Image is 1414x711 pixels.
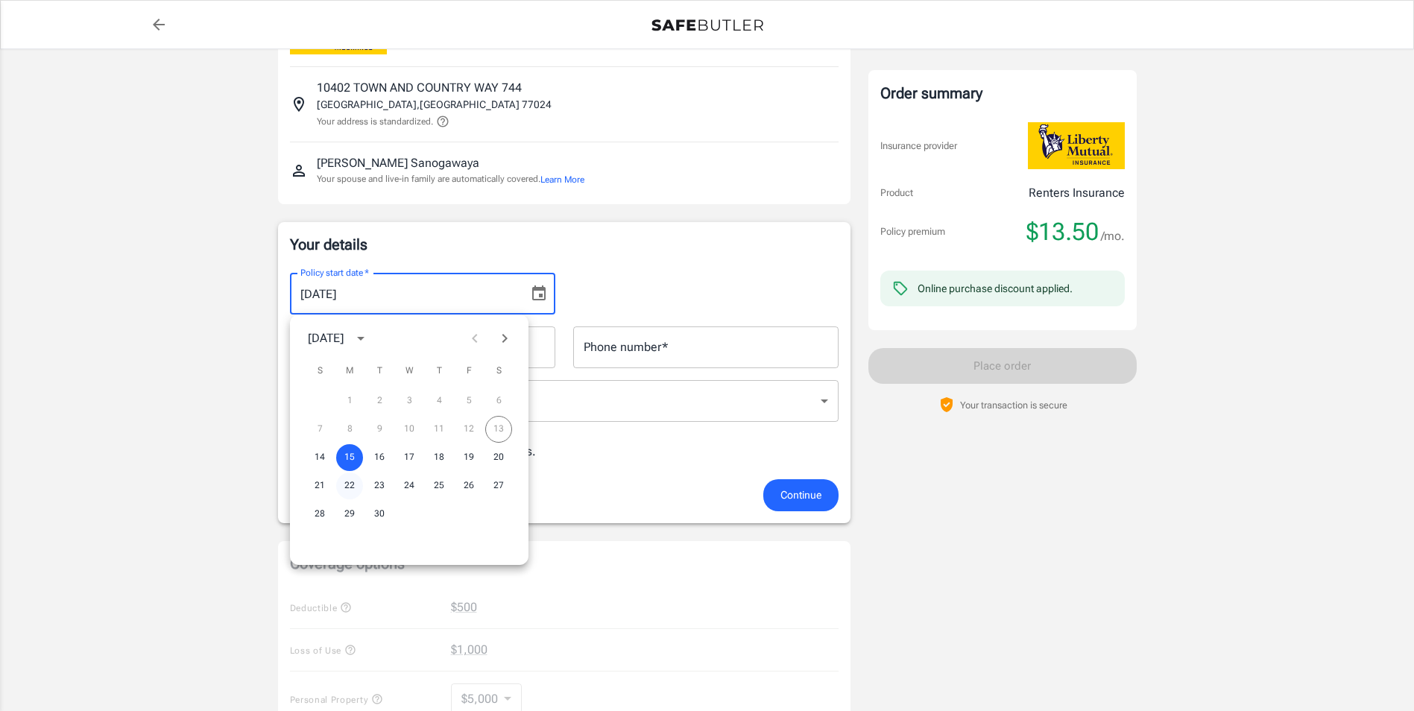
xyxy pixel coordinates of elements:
[485,356,512,386] span: Saturday
[880,186,913,200] p: Product
[396,473,423,499] button: 24
[880,139,957,154] p: Insurance provider
[651,19,763,31] img: Back to quotes
[300,266,369,279] label: Policy start date
[396,356,423,386] span: Wednesday
[336,444,363,471] button: 15
[290,273,518,315] input: MM/DD/YYYY
[540,173,584,186] button: Learn More
[426,356,452,386] span: Thursday
[317,115,433,128] p: Your address is standardized.
[573,326,839,368] input: Enter number
[490,323,520,353] button: Next month
[290,234,839,255] p: Your details
[880,82,1125,104] div: Order summary
[396,444,423,471] button: 17
[317,79,522,97] p: 10402 TOWN AND COUNTRY WAY 744
[366,444,393,471] button: 16
[306,356,333,386] span: Sunday
[960,398,1067,412] p: Your transaction is secure
[1028,122,1125,169] img: Liberty Mutual
[306,501,333,528] button: 28
[317,154,479,172] p: [PERSON_NAME] Sanogawaya
[880,224,945,239] p: Policy premium
[763,479,839,511] button: Continue
[306,473,333,499] button: 21
[317,172,584,186] p: Your spouse and live-in family are automatically covered.
[336,501,363,528] button: 29
[524,279,554,309] button: Choose date, selected date is Sep 15, 2025
[1101,226,1125,247] span: /mo.
[455,356,482,386] span: Friday
[308,329,344,347] div: [DATE]
[366,356,393,386] span: Tuesday
[426,473,452,499] button: 25
[144,10,174,39] a: back to quotes
[290,162,308,180] svg: Insured person
[306,444,333,471] button: 14
[1026,217,1099,247] span: $13.50
[455,473,482,499] button: 26
[485,444,512,471] button: 20
[336,473,363,499] button: 22
[918,281,1073,296] div: Online purchase discount applied.
[455,444,482,471] button: 19
[317,97,552,112] p: [GEOGRAPHIC_DATA] , [GEOGRAPHIC_DATA] 77024
[366,473,393,499] button: 23
[336,356,363,386] span: Monday
[366,501,393,528] button: 30
[290,95,308,113] svg: Insured address
[780,486,821,505] span: Continue
[426,444,452,471] button: 18
[485,473,512,499] button: 27
[348,326,373,351] button: calendar view is open, switch to year view
[1029,184,1125,202] p: Renters Insurance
